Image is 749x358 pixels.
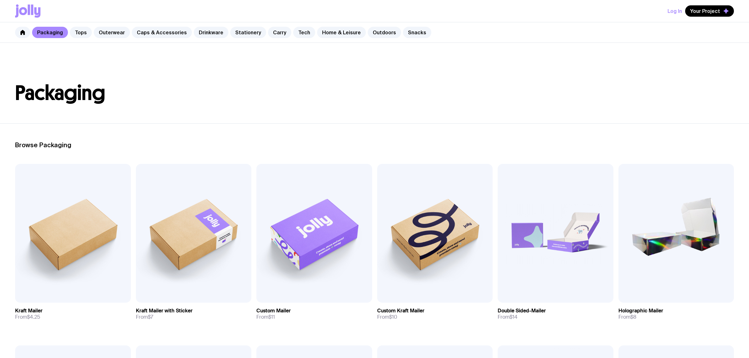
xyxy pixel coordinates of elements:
a: Packaging [32,27,68,38]
button: Log In [668,5,682,17]
a: Carry [268,27,291,38]
a: Kraft MailerFrom$4.25 [15,303,131,325]
h3: Custom Mailer [256,308,291,314]
span: $10 [389,314,397,320]
span: $11 [268,314,275,320]
a: Kraft Mailer with StickerFrom$7 [136,303,252,325]
a: Outerwear [94,27,130,38]
span: Your Project [690,8,720,14]
h3: Double Sided-Mailer [498,308,546,314]
span: From [256,314,275,320]
span: From [498,314,517,320]
h3: Kraft Mailer with Sticker [136,308,193,314]
a: Custom MailerFrom$11 [256,303,372,325]
button: Your Project [685,5,734,17]
span: $14 [510,314,517,320]
a: Holographic MailerFrom$8 [618,303,734,325]
span: From [618,314,636,320]
a: Custom Kraft MailerFrom$10 [377,303,493,325]
span: $7 [148,314,153,320]
h2: Browse Packaging [15,141,734,149]
a: Tops [70,27,92,38]
span: $4.25 [27,314,40,320]
h3: Custom Kraft Mailer [377,308,424,314]
a: Outdoors [368,27,401,38]
a: Tech [293,27,315,38]
span: From [136,314,153,320]
span: From [15,314,40,320]
h1: Packaging [15,83,734,103]
a: Snacks [403,27,431,38]
span: From [377,314,397,320]
a: Drinkware [194,27,228,38]
h3: Kraft Mailer [15,308,42,314]
h3: Holographic Mailer [618,308,663,314]
a: Double Sided-MailerFrom$14 [498,303,613,325]
a: Caps & Accessories [132,27,192,38]
a: Stationery [230,27,266,38]
span: $8 [630,314,636,320]
a: Home & Leisure [317,27,366,38]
